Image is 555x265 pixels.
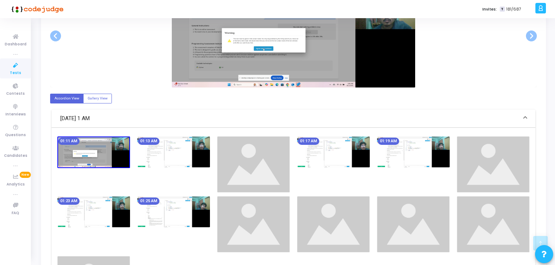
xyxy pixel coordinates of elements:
span: Dashboard [5,41,27,48]
img: image_loading.png [377,196,450,252]
span: Analytics [7,182,25,188]
span: New [20,172,31,178]
label: Invites: [482,6,497,12]
mat-chip: 01:11 AM [58,138,80,145]
span: Interviews [5,111,26,118]
img: screenshot-1759347800041.jpeg [137,136,210,167]
mat-chip: 01:19 AM [378,138,399,145]
img: screenshot-1759348040047.jpeg [297,136,370,167]
img: screenshot-1759347680019.jpeg [57,136,130,168]
img: logo [9,2,64,16]
img: image_loading.png [217,136,290,192]
mat-panel-title: [DATE] 1 AM [60,114,518,123]
span: Candidates [4,153,27,159]
span: Tests [10,70,21,76]
label: Gallery View [83,94,112,103]
img: image_loading.png [297,196,370,252]
span: Contests [6,91,25,97]
img: screenshot-1759348520047.jpeg [137,196,210,227]
label: Accordion View [50,94,84,103]
img: image_loading.png [457,196,530,252]
img: screenshot-1759348399998.jpeg [57,196,130,227]
span: Questions [5,132,26,138]
img: image_loading.png [217,196,290,252]
img: screenshot-1759348160047.jpeg [377,136,450,167]
span: T [500,7,505,12]
mat-chip: 01:23 AM [58,197,80,205]
mat-expansion-panel-header: [DATE] 1 AM [52,110,535,128]
mat-chip: 01:17 AM [298,138,319,145]
span: 181/687 [506,6,521,12]
mat-chip: 01:13 AM [138,138,159,145]
mat-chip: 01:25 AM [138,197,159,205]
span: FAQ [12,210,19,216]
img: image_loading.png [457,136,530,192]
